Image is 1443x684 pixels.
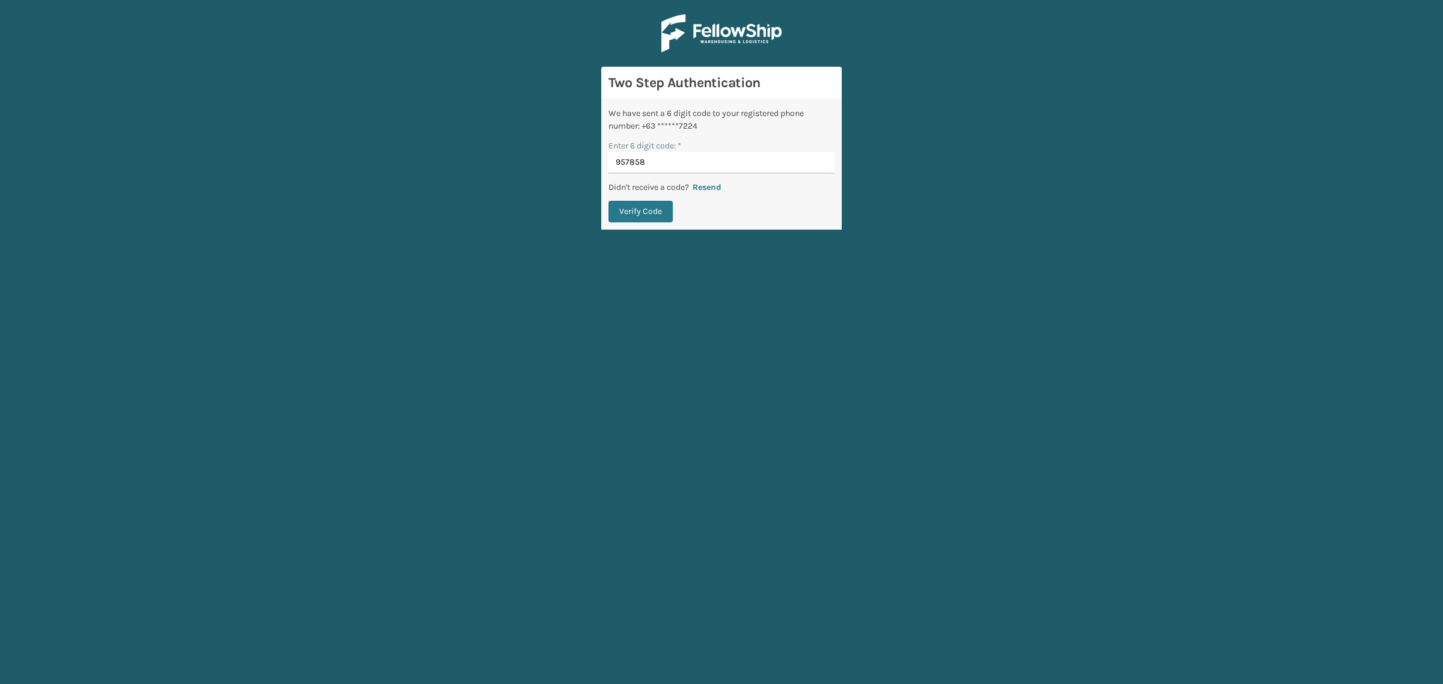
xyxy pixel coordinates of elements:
[661,14,782,52] img: Logo
[608,107,835,132] div: We have sent a 6 digit code to your registered phone number: +63 ******7224
[608,201,673,222] button: Verify Code
[608,74,835,92] h3: Two Step Authentication
[608,181,689,194] p: Didn't receive a code?
[689,182,725,193] button: Resend
[608,139,681,152] label: Enter 6 digit code:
